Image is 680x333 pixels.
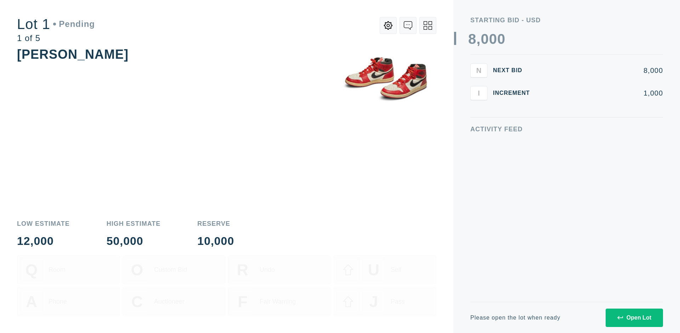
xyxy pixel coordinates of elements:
span: N [476,66,481,74]
div: 8 [468,32,476,46]
div: 1,000 [541,90,663,97]
div: Low Estimate [17,220,70,227]
div: 8,000 [541,67,663,74]
div: 1 of 5 [17,34,95,42]
button: N [470,63,487,77]
div: Pending [53,20,95,28]
div: Next Bid [493,68,535,73]
button: Open Lot [606,309,663,327]
div: Open Lot [617,315,651,321]
div: High Estimate [107,220,161,227]
div: 50,000 [107,235,161,247]
div: Please open the lot when ready [470,315,560,321]
div: Activity Feed [470,126,663,132]
div: Reserve [197,220,234,227]
div: Lot 1 [17,17,95,31]
div: Increment [493,90,535,96]
div: 12,000 [17,235,70,247]
button: I [470,86,487,100]
div: 0 [489,32,497,46]
div: , [476,32,481,173]
div: [PERSON_NAME] [17,47,129,62]
div: 0 [481,32,489,46]
div: 0 [497,32,505,46]
span: I [478,89,480,97]
div: 10,000 [197,235,234,247]
div: Starting Bid - USD [470,17,663,23]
